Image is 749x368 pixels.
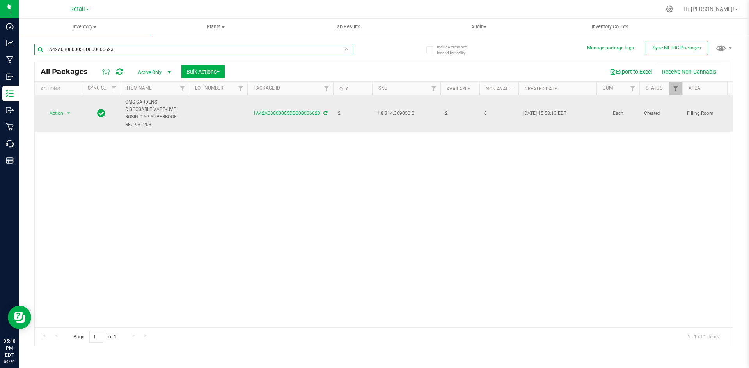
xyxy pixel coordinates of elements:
[253,111,320,116] a: 1A42A03000005DD000006623
[254,85,280,91] a: Package ID
[234,82,247,95] a: Filter
[486,86,520,92] a: Non-Available
[605,65,657,78] button: Export to Excel
[186,69,220,75] span: Bulk Actions
[339,86,348,92] a: Qty
[151,23,281,30] span: Plants
[6,157,14,164] inline-svg: Reports
[6,90,14,97] inline-svg: Inventory
[653,45,701,51] span: Sync METRC Packages
[324,23,371,30] span: Lab Results
[320,82,333,95] a: Filter
[484,110,514,117] span: 0
[344,44,349,54] span: Clear
[377,110,436,117] span: 1.8.314.369050.0
[125,99,184,129] span: CMS GARDENS-DISPOSABLE VAPE-LIVE ROSIN 0.5G-SUPERBOOF-REC-931208
[689,85,700,91] a: Area
[646,41,708,55] button: Sync METRC Packages
[682,331,725,342] span: 1 - 1 of 1 items
[581,23,639,30] span: Inventory Counts
[70,6,85,12] span: Retail
[644,110,678,117] span: Created
[6,39,14,47] inline-svg: Analytics
[97,108,105,119] span: In Sync
[181,65,225,78] button: Bulk Actions
[445,110,475,117] span: 2
[6,106,14,114] inline-svg: Outbound
[195,85,223,91] a: Lot Number
[525,86,557,92] a: Created Date
[687,110,736,117] span: Filling Room
[67,331,123,343] span: Page of 1
[545,19,676,35] a: Inventory Counts
[413,19,545,35] a: Audit
[587,45,634,51] button: Manage package tags
[6,123,14,131] inline-svg: Retail
[627,82,639,95] a: Filter
[683,6,734,12] span: Hi, [PERSON_NAME]!
[8,306,31,329] iframe: Resource center
[41,86,78,92] div: Actions
[657,65,721,78] button: Receive Non-Cannabis
[108,82,121,95] a: Filter
[150,19,282,35] a: Plants
[4,338,15,359] p: 05:48 PM EDT
[43,108,64,119] span: Action
[447,86,470,92] a: Available
[437,44,476,56] span: Include items not tagged for facility
[428,82,440,95] a: Filter
[88,85,118,91] a: Sync Status
[6,56,14,64] inline-svg: Manufacturing
[176,82,189,95] a: Filter
[601,110,635,117] span: Each
[41,67,96,76] span: All Packages
[646,85,662,91] a: Status
[6,73,14,81] inline-svg: Inbound
[378,85,387,91] a: SKU
[665,5,674,13] div: Manage settings
[19,19,150,35] a: Inventory
[523,110,566,117] span: [DATE] 15:58:13 EDT
[19,23,150,30] span: Inventory
[669,82,682,95] a: Filter
[338,110,367,117] span: 2
[322,111,327,116] span: Sync from Compliance System
[127,85,152,91] a: Item Name
[6,140,14,148] inline-svg: Call Center
[34,44,353,55] input: Search Package ID, Item Name, SKU, Lot or Part Number...
[4,359,15,364] p: 09/26
[64,108,74,119] span: select
[414,23,544,30] span: Audit
[6,23,14,30] inline-svg: Dashboard
[603,85,613,91] a: UOM
[89,331,103,343] input: 1
[282,19,413,35] a: Lab Results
